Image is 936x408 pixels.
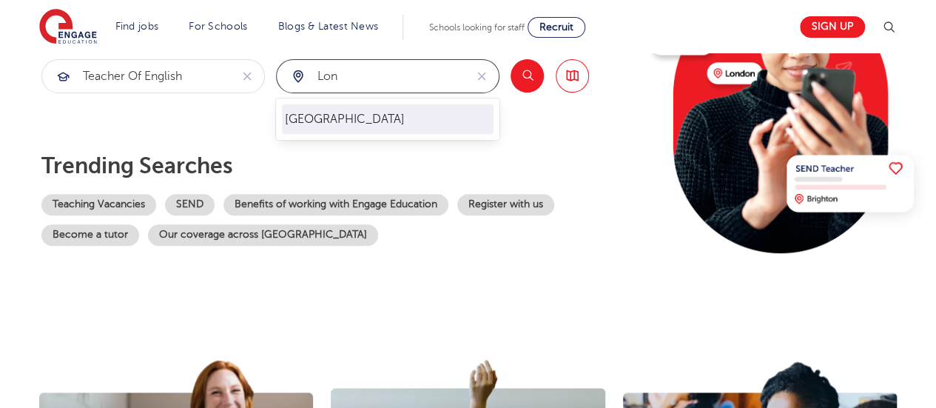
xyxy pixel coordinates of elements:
[41,153,639,179] p: Trending searches
[276,59,499,93] div: Submit
[277,60,465,93] input: Submit
[39,9,97,46] img: Engage Education
[282,104,494,134] li: [GEOGRAPHIC_DATA]
[41,224,139,246] a: Become a tutor
[223,194,448,215] a: Benefits of working with Engage Education
[429,22,525,33] span: Schools looking for staff
[457,194,554,215] a: Register with us
[539,21,573,33] span: Recruit
[528,17,585,38] a: Recruit
[465,60,499,93] button: Clear
[189,21,247,32] a: For Schools
[41,194,156,215] a: Teaching Vacancies
[148,224,378,246] a: Our coverage across [GEOGRAPHIC_DATA]
[42,60,230,93] input: Submit
[115,21,159,32] a: Find jobs
[511,59,544,93] button: Search
[800,16,865,38] a: Sign up
[41,59,265,93] div: Submit
[165,194,215,215] a: SEND
[278,21,379,32] a: Blogs & Latest News
[230,60,264,93] button: Clear
[282,104,494,134] ul: Submit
